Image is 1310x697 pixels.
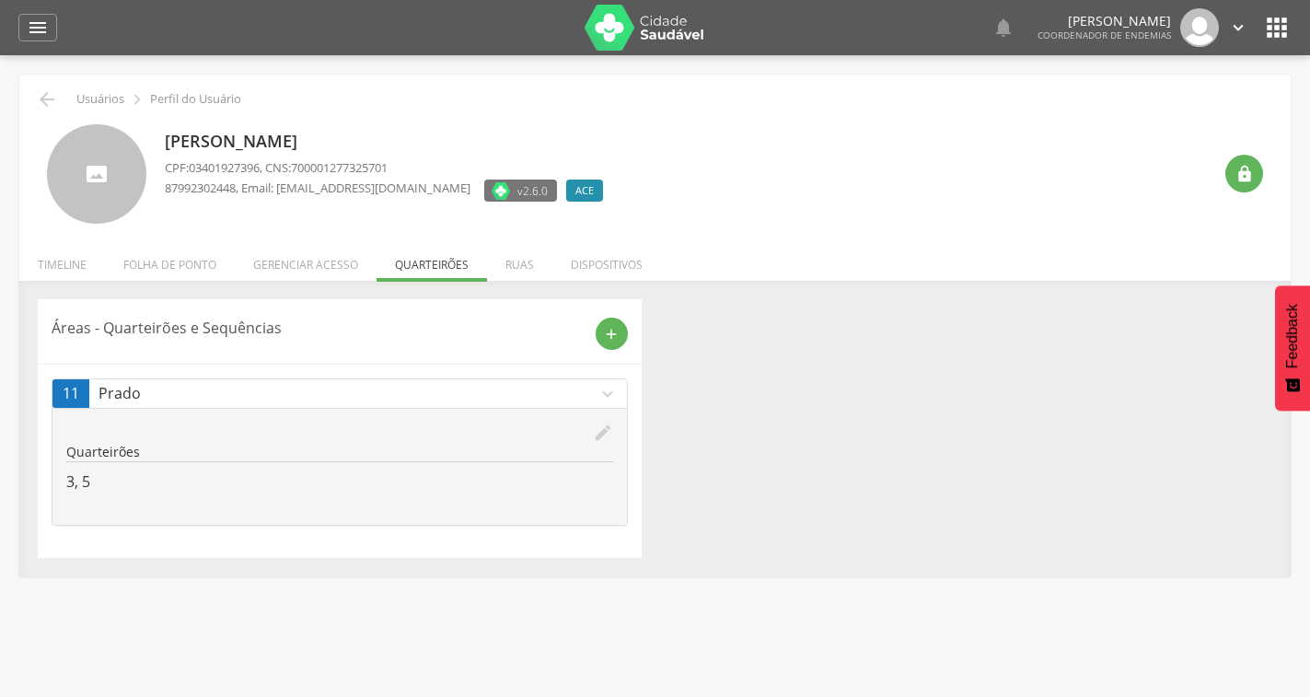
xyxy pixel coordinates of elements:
li: Dispositivos [552,238,661,282]
p: Áreas - Quarteirões e Sequências [52,318,582,339]
a:  [1228,8,1248,47]
i:  [27,17,49,39]
p: CPF: , CNS: [165,159,612,177]
a: 11Pradoexpand_more [52,379,627,408]
span: 87992302448 [165,180,236,196]
li: Ruas [487,238,552,282]
i:  [992,17,1014,39]
p: Quarteirões [66,443,613,461]
p: [PERSON_NAME] [1038,15,1171,28]
p: Prado [99,383,597,404]
i:  [127,89,147,110]
span: 700001277325701 [291,159,388,176]
i: edit [593,423,613,443]
div: Resetar senha [1225,155,1263,192]
button: Feedback - Mostrar pesquisa [1275,285,1310,411]
p: Usuários [76,92,124,107]
p: [PERSON_NAME] [165,130,612,154]
label: Versão do aplicativo [484,180,557,202]
li: Folha de ponto [105,238,235,282]
span: 11 [63,383,79,404]
span: v2.6.0 [517,181,548,200]
span: 03401927396 [189,159,260,176]
i:  [1228,17,1248,38]
span: Coordenador de Endemias [1038,29,1171,41]
li: Timeline [19,238,105,282]
a:  [992,8,1014,47]
p: Perfil do Usuário [150,92,241,107]
i: add [603,326,620,343]
a:  [18,14,57,41]
p: 3, 5 [66,471,613,493]
i: expand_more [597,384,618,404]
i:  [1262,13,1292,42]
p: , Email: [EMAIL_ADDRESS][DOMAIN_NAME] [165,180,470,197]
i:  [1235,165,1254,183]
i: Voltar [36,88,58,110]
span: ACE [575,183,594,198]
span: Feedback [1284,304,1301,368]
li: Gerenciar acesso [235,238,377,282]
